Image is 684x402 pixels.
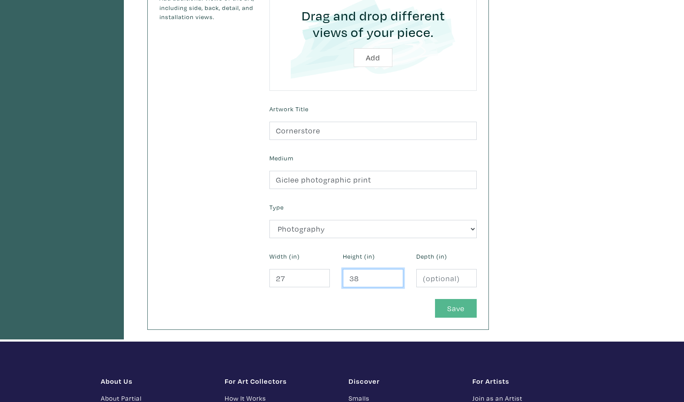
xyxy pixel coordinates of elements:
label: Depth (in) [416,252,447,261]
label: Type [269,203,284,212]
label: Height (in) [343,252,375,261]
h1: For Artists [472,377,583,385]
h1: About Us [101,377,212,385]
label: Medium [269,153,293,163]
label: Width (in) [269,252,300,261]
input: Ex. Acrylic on canvas, giclee on photo paper [269,171,477,189]
input: (optional) [416,269,477,288]
label: Artwork Title [269,104,309,114]
h1: Discover [349,377,459,385]
button: Save [435,299,477,318]
h1: For Art Collectors [225,377,335,385]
